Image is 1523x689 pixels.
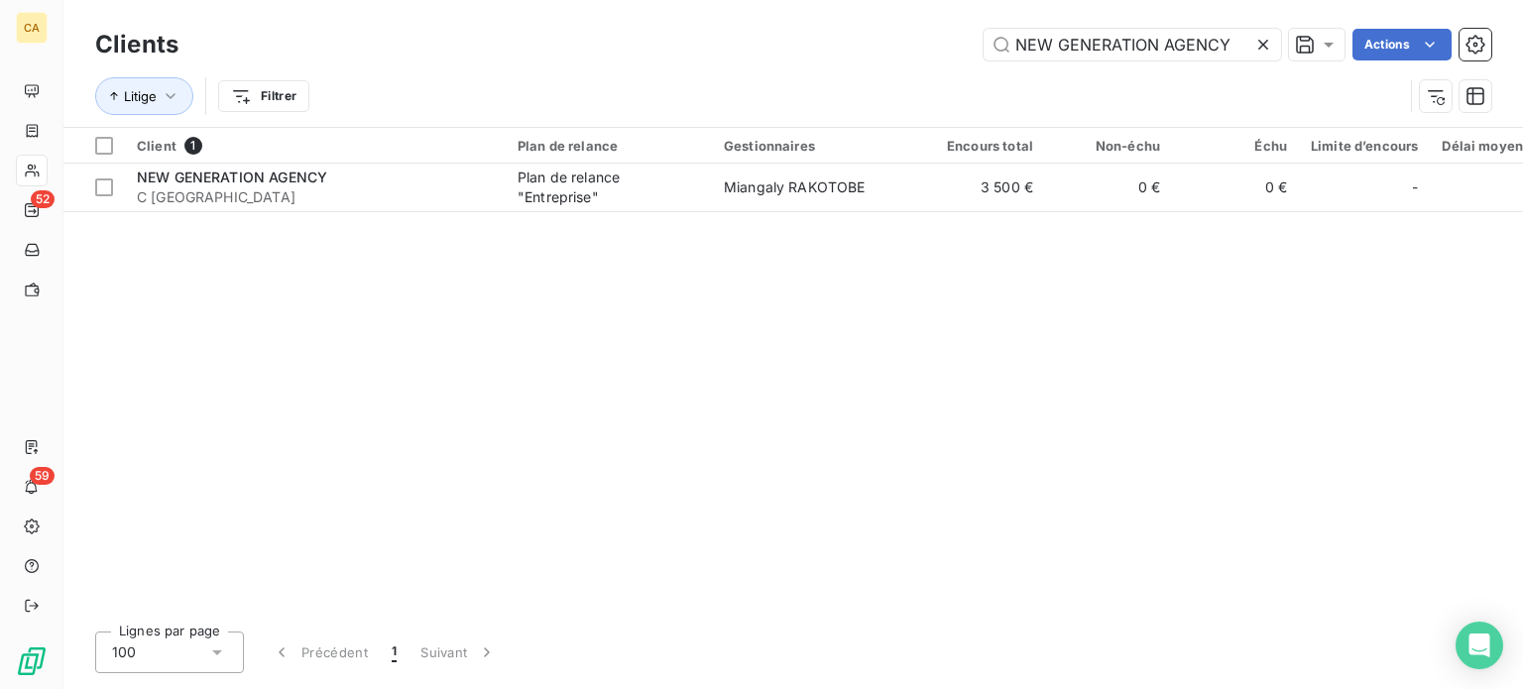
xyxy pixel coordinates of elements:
img: Logo LeanPay [16,645,48,677]
span: Miangaly RAKOTOBE [724,178,866,195]
button: 1 [380,632,409,673]
td: 0 € [1172,164,1299,211]
span: 1 [184,137,202,155]
div: CA [16,12,48,44]
h3: Clients [95,27,178,62]
span: 1 [392,642,397,662]
button: Suivant [409,632,509,673]
div: Limite d’encours [1311,138,1418,154]
div: Non-échu [1057,138,1160,154]
span: - [1412,177,1418,197]
button: Actions [1352,29,1452,60]
div: Plan de relance [518,138,700,154]
span: 100 [112,642,136,662]
span: 52 [31,190,55,208]
div: Plan de relance "Entreprise" [518,168,700,207]
div: Open Intercom Messenger [1456,622,1503,669]
button: Précédent [260,632,380,673]
span: Client [137,138,176,154]
td: 0 € [1045,164,1172,211]
span: C [GEOGRAPHIC_DATA] [137,187,494,207]
div: Gestionnaires [724,138,906,154]
span: NEW GENERATION AGENCY [137,169,327,185]
div: Encours total [930,138,1033,154]
button: Litige [95,77,193,115]
div: Échu [1184,138,1287,154]
button: Filtrer [218,80,309,112]
a: 52 [16,194,47,226]
span: Litige [124,88,157,104]
td: 3 500 € [918,164,1045,211]
input: Rechercher [984,29,1281,60]
span: 59 [30,467,55,485]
